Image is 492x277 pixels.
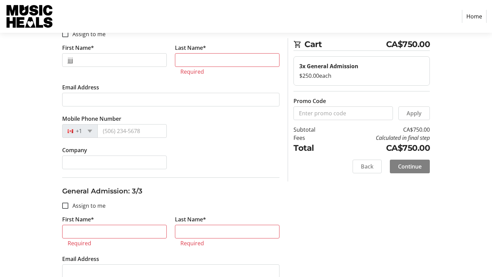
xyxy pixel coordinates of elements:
[97,124,167,138] input: (506) 234-5678
[62,115,121,123] label: Mobile Phone Number
[62,215,94,223] label: First Name*
[333,142,430,154] td: CA$750.00
[62,44,94,52] label: First Name*
[62,186,279,196] h3: General Admission: 3/3
[62,146,87,154] label: Company
[5,3,54,30] img: Music Heals Charitable Foundation's Logo
[293,106,393,120] input: Enter promo code
[386,38,430,50] span: CA$750.00
[68,240,161,247] tr-error: Required
[293,97,326,105] label: Promo Code
[299,62,358,70] strong: 3x General Admission
[180,240,274,247] tr-error: Required
[293,134,333,142] td: Fees
[68,30,106,38] label: Assign to me
[293,126,333,134] td: Subtotal
[304,38,386,50] span: Cart
[462,10,487,23] a: Home
[353,160,382,173] button: Back
[333,134,430,142] td: Calculated in final step
[333,126,430,134] td: CA$750.00
[180,68,274,75] tr-error: Required
[68,202,106,210] label: Assign to me
[293,142,333,154] td: Total
[398,162,422,171] span: Continue
[175,44,206,52] label: Last Name*
[175,215,206,223] label: Last Name*
[398,106,430,120] button: Apply
[361,162,373,171] span: Back
[407,109,422,117] span: Apply
[62,255,99,263] label: Email Address
[299,72,424,80] div: $250.00 each
[62,83,99,91] label: Email Address
[390,160,430,173] button: Continue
